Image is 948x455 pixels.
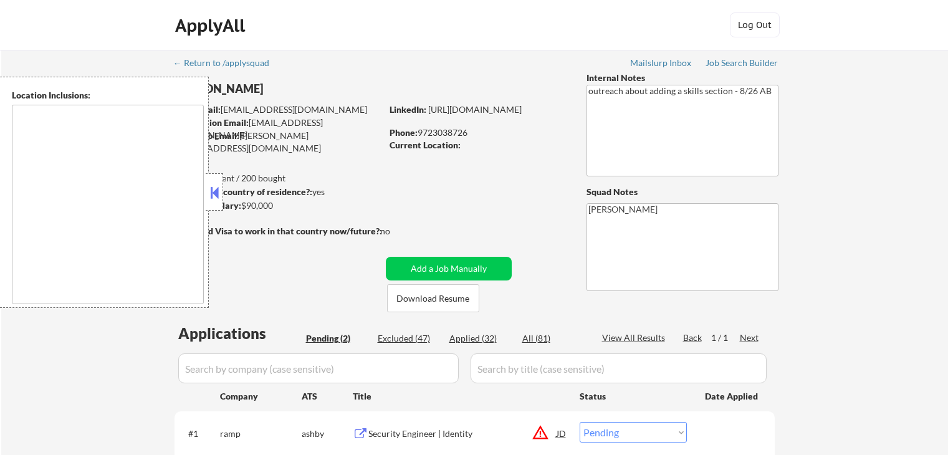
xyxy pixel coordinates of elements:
[630,59,692,67] div: Mailslurp Inbox
[522,332,585,345] div: All (81)
[706,58,778,70] a: Job Search Builder
[555,422,568,444] div: JD
[220,428,302,440] div: ramp
[705,390,760,403] div: Date Applied
[532,424,549,441] button: warning_amber
[740,332,760,344] div: Next
[175,81,431,97] div: [PERSON_NAME]
[178,326,302,341] div: Applications
[580,385,687,407] div: Status
[711,332,740,344] div: 1 / 1
[188,428,210,440] div: #1
[630,58,692,70] a: Mailslurp Inbox
[178,353,459,383] input: Search by company (case sensitive)
[706,59,778,67] div: Job Search Builder
[730,12,780,37] button: Log Out
[306,332,368,345] div: Pending (2)
[174,186,312,197] strong: Can work in country of residence?:
[175,117,381,141] div: [EMAIL_ADDRESS][DOMAIN_NAME]
[380,225,416,237] div: no
[302,390,353,403] div: ATS
[174,186,378,198] div: yes
[175,15,249,36] div: ApplyAll
[378,332,440,345] div: Excluded (47)
[428,104,522,115] a: [URL][DOMAIN_NAME]
[390,140,461,150] strong: Current Location:
[220,390,302,403] div: Company
[175,103,381,116] div: [EMAIL_ADDRESS][DOMAIN_NAME]
[174,172,381,184] div: 32 sent / 200 bought
[587,186,778,198] div: Squad Notes
[12,89,204,102] div: Location Inclusions:
[368,428,557,440] div: Security Engineer | Identity
[390,127,566,139] div: 9723038726
[387,284,479,312] button: Download Resume
[602,332,669,344] div: View All Results
[175,130,381,154] div: [PERSON_NAME][EMAIL_ADDRESS][DOMAIN_NAME]
[386,257,512,280] button: Add a Job Manually
[174,199,381,212] div: $90,000
[173,59,281,67] div: ← Return to /applysquad
[175,226,382,236] strong: Will need Visa to work in that country now/future?:
[353,390,568,403] div: Title
[471,353,767,383] input: Search by title (case sensitive)
[173,58,281,70] a: ← Return to /applysquad
[449,332,512,345] div: Applied (32)
[390,127,418,138] strong: Phone:
[683,332,703,344] div: Back
[587,72,778,84] div: Internal Notes
[390,104,426,115] strong: LinkedIn:
[302,428,353,440] div: ashby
